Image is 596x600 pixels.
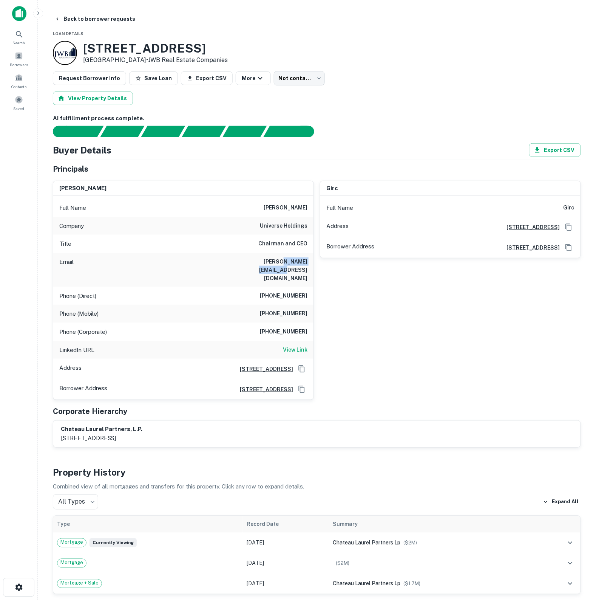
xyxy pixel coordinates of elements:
[260,309,307,318] h6: [PHONE_NUMBER]
[53,91,133,105] button: View Property Details
[564,577,577,590] button: expand row
[14,105,25,112] span: Saved
[264,126,323,137] div: AI fulfillment process complete.
[236,71,271,85] button: More
[59,291,96,301] p: Phone (Direct)
[57,559,86,567] span: Mortgage
[563,242,574,253] button: Copy Address
[141,126,185,137] div: Documents found, AI parsing details...
[53,495,98,510] div: All Types
[258,239,307,248] h6: Chairman and CEO
[57,539,86,546] span: Mortgage
[59,363,82,375] p: Address
[53,114,581,123] h6: AI fulfillment process complete.
[234,365,293,373] a: [STREET_ADDRESS]
[59,309,99,318] p: Phone (Mobile)
[53,71,126,85] button: Request Borrower Info
[558,540,596,576] iframe: Chat Widget
[564,536,577,549] button: expand row
[529,143,581,157] button: Export CSV
[83,56,228,65] p: [GEOGRAPHIC_DATA] •
[181,71,233,85] button: Export CSV
[329,516,536,533] th: Summary
[129,71,178,85] button: Save Loan
[13,40,25,46] span: Search
[243,533,329,553] td: [DATE]
[182,126,226,137] div: Principals found, AI now looking for contact information...
[83,41,228,56] h3: [STREET_ADDRESS]
[100,126,144,137] div: Your request is received and processing...
[59,346,94,355] p: LinkedIn URL
[283,346,307,355] a: View Link
[564,203,574,212] h6: girc
[326,222,349,233] p: Address
[59,184,107,193] h6: [PERSON_NAME]
[274,71,325,85] div: Not contacted
[53,406,127,417] h5: Corporate Hierarchy
[2,93,36,113] a: Saved
[283,346,307,354] h6: View Link
[541,496,581,508] button: Expand All
[12,6,26,21] img: capitalize-icon.png
[333,581,401,587] span: chateau laurel partners lp
[148,56,228,64] a: JWB Real Estate Companies
[59,222,84,231] p: Company
[404,581,421,587] span: ($ 1.7M )
[59,203,86,212] p: Full Name
[61,425,142,434] h6: chateau laurel partners, l.p.
[296,384,307,395] button: Copy Address
[2,27,36,47] a: Search
[53,466,581,479] h4: Property History
[57,580,102,587] span: Mortgage + Sale
[260,327,307,336] h6: [PHONE_NUMBER]
[326,184,338,193] h6: girc
[264,203,307,212] h6: [PERSON_NAME]
[222,126,267,137] div: Principals found, still searching for contact information. This may take time...
[326,242,374,253] p: Borrower Address
[243,574,329,594] td: [DATE]
[243,553,329,574] td: [DATE]
[61,434,142,443] p: [STREET_ADDRESS]
[59,327,107,336] p: Phone (Corporate)
[326,203,353,212] p: Full Name
[10,62,28,68] span: Borrowers
[217,257,307,282] h6: [PERSON_NAME][EMAIL_ADDRESS][DOMAIN_NAME]
[59,257,74,282] p: Email
[260,291,307,301] h6: [PHONE_NUMBER]
[563,222,574,233] button: Copy Address
[234,385,293,394] a: [STREET_ADDRESS]
[260,222,307,231] h6: universe holdings
[53,482,581,491] p: Combined view of all mortgages and transfers for this property. Click any row to expand details.
[2,71,36,91] a: Contacts
[243,516,329,533] th: Record Date
[53,31,83,36] span: Loan Details
[51,12,138,26] button: Back to borrower requests
[296,363,307,375] button: Copy Address
[404,540,417,546] span: ($ 2M )
[59,239,71,248] p: Title
[53,143,111,157] h4: Buyer Details
[336,561,350,566] span: ($ 2M )
[501,223,560,231] a: [STREET_ADDRESS]
[2,49,36,69] a: Borrowers
[501,243,560,252] a: [STREET_ADDRESS]
[53,163,88,175] h5: Principals
[53,516,243,533] th: Type
[11,84,26,90] span: Contacts
[44,126,100,137] div: Sending borrower request to AI...
[59,384,107,395] p: Borrower Address
[333,540,401,546] span: chateau laurel partners lp
[90,538,137,547] span: Currently viewing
